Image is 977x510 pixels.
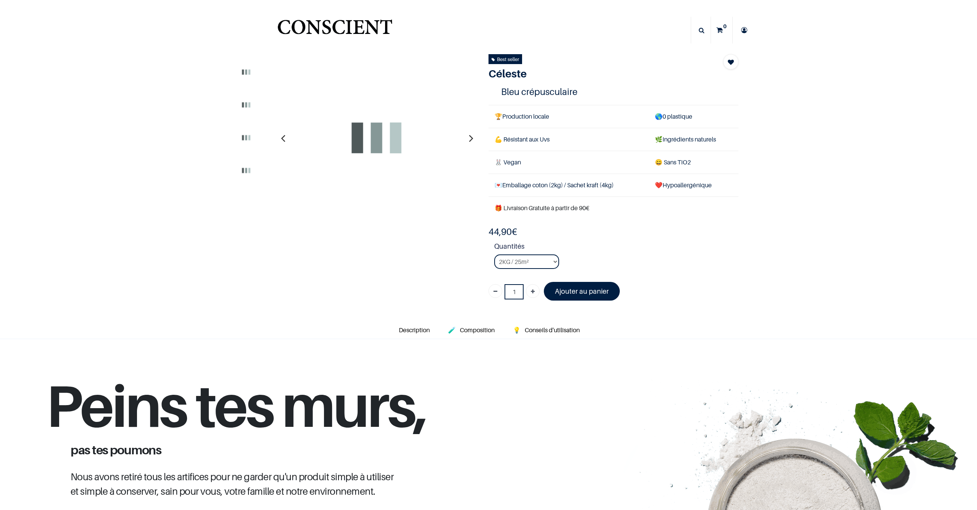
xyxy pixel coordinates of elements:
[655,158,667,166] span: 😄 S
[655,135,663,143] span: 🌿
[544,282,620,301] a: Ajouter au panier
[232,58,260,86] img: Product image
[276,15,394,45] a: Logo of Conscient
[232,91,260,119] img: Product image
[46,376,427,444] h1: Peins tes murs,
[721,23,729,30] sup: 0
[555,287,609,295] font: Ajouter au panier
[399,326,430,334] span: Description
[711,17,732,43] a: 0
[71,471,393,497] span: Nous avons retiré tous les artifices pour ne garder qu'un produit simple à utiliser et simple à c...
[448,326,456,334] span: 🧪
[649,128,738,151] td: Ingrédients naturels
[488,226,512,237] span: 44,90
[65,444,408,456] h1: pas tes poumons
[728,58,734,67] span: Add to wishlist
[495,204,589,212] font: 🎁 Livraison Gratuite à partir de 90€
[495,181,502,189] span: 💌
[649,151,738,174] td: ans TiO2
[492,55,519,63] div: Best seller
[649,174,738,197] td: ❤️Hypoallergénique
[488,105,649,128] td: Production locale
[649,105,738,128] td: 0 plastique
[495,113,502,120] span: 🏆
[232,124,260,152] img: Product image
[495,135,550,143] span: 💪 Résistant aux Uvs
[488,284,502,298] a: Supprimer
[525,326,580,334] span: Conseils d'utilisation
[501,86,726,98] h4: Bleu crépusculaire
[495,158,521,166] span: 🐰 Vegan
[232,156,260,185] img: Product image
[276,15,394,45] img: Conscient
[655,113,663,120] span: 🌎
[488,226,517,237] b: €
[460,326,495,334] span: Composition
[488,174,649,197] td: Emballage coton (2kg) / Sachet kraft (4kg)
[488,67,701,80] h1: Céleste
[293,54,461,222] img: Product image
[494,241,738,254] strong: Quantités
[513,326,521,334] span: 💡
[526,284,540,298] a: Ajouter
[723,54,738,69] button: Add to wishlist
